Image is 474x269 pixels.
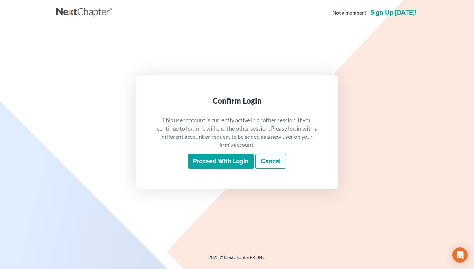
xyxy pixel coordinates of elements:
input: Proceed with login [188,154,254,169]
div: 2025 © NextChapterBK, INC [56,254,418,266]
strong: Not a member? [332,9,367,17]
div: Confirm Login [156,96,318,106]
p: This user account is currently active in another session. If you continue to log in, it will end ... [156,116,318,149]
a: Sign up [DATE]! [369,10,418,16]
div: Open Intercom Messenger [452,247,468,263]
a: Cancel [255,154,286,169]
